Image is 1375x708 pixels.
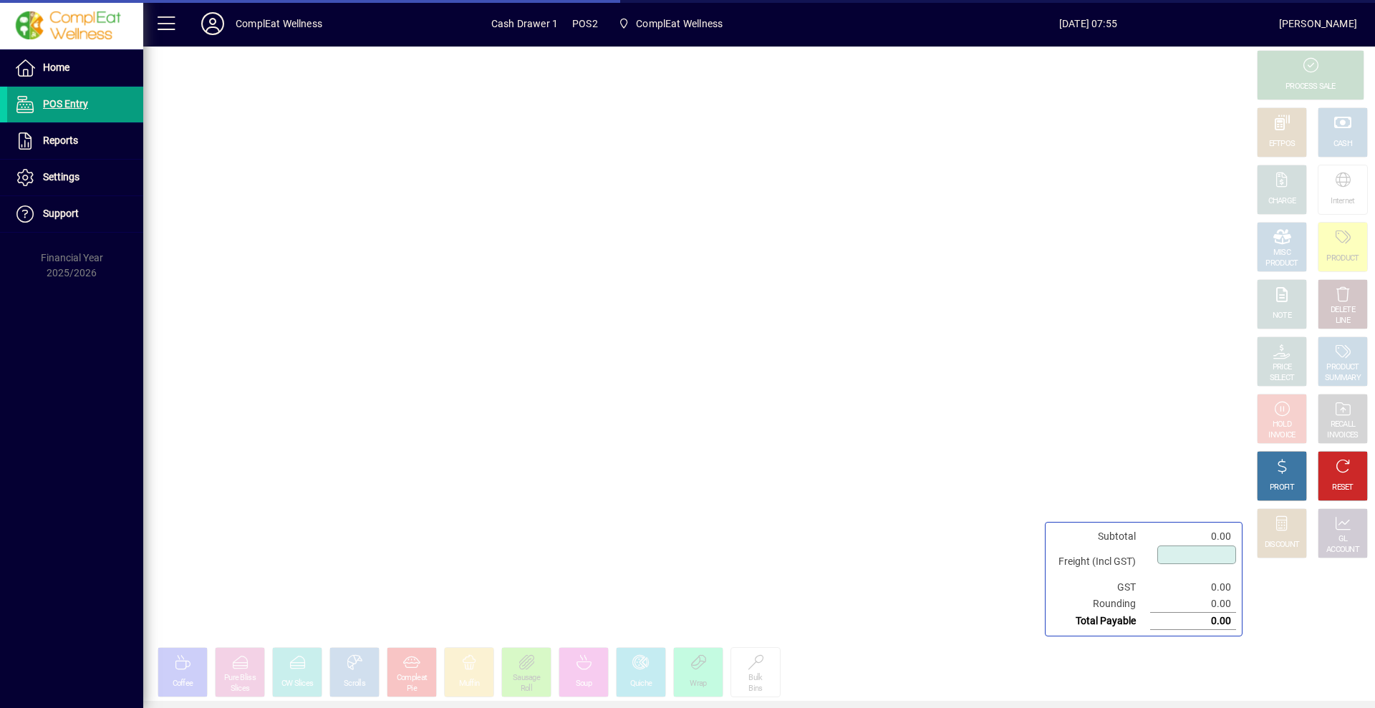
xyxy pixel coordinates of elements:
a: Settings [7,160,143,195]
span: POS2 [572,12,598,35]
div: Bins [748,684,762,694]
div: ComplEat Wellness [236,12,322,35]
span: POS Entry [43,98,88,110]
span: [DATE] 07:55 [897,12,1279,35]
a: Support [7,196,143,232]
div: SUMMARY [1325,373,1361,384]
a: Home [7,50,143,86]
div: Pure Bliss [224,673,256,684]
div: HOLD [1273,420,1291,430]
div: Bulk [748,673,762,684]
div: RESET [1332,482,1354,493]
td: 0.00 [1150,596,1236,613]
td: GST [1051,579,1150,596]
div: PRICE [1273,362,1292,373]
div: Sausage [513,673,540,684]
div: Internet [1331,196,1354,207]
div: EFTPOS [1269,139,1296,150]
div: PROFIT [1270,482,1294,493]
div: Slices [231,684,250,694]
td: Total Payable [1051,613,1150,630]
a: Reports [7,123,143,159]
div: Coffee [173,679,193,689]
div: CW Slices [281,679,314,689]
div: PRODUCT [1326,253,1359,264]
div: PRODUCT [1326,362,1359,373]
td: Freight (Incl GST) [1051,545,1150,579]
div: PROCESS SALE [1285,82,1336,92]
td: 0.00 [1150,528,1236,545]
span: Settings [43,171,79,183]
td: Rounding [1051,596,1150,613]
span: Reports [43,135,78,146]
span: ComplEat Wellness [612,11,728,37]
div: Quiche [630,679,652,689]
div: INVOICE [1268,430,1295,441]
div: [PERSON_NAME] [1279,12,1357,35]
span: Home [43,62,69,73]
div: Compleat [397,673,427,684]
div: CASH [1333,139,1352,150]
div: Muffin [459,679,480,689]
span: Cash Drawer 1 [491,12,558,35]
div: RECALL [1331,420,1356,430]
div: DELETE [1331,305,1355,316]
td: 0.00 [1150,579,1236,596]
div: PRODUCT [1265,258,1298,269]
div: NOTE [1273,311,1291,321]
div: Wrap [690,679,706,689]
td: 0.00 [1150,613,1236,630]
div: Roll [521,684,532,694]
div: ACCOUNT [1326,545,1359,556]
div: Soup [576,679,592,689]
div: DISCOUNT [1265,540,1299,551]
div: INVOICES [1327,430,1358,441]
div: CHARGE [1268,196,1296,207]
div: MISC [1273,248,1290,258]
td: Subtotal [1051,528,1150,545]
div: Scrolls [344,679,365,689]
div: GL [1338,534,1348,545]
span: Support [43,208,79,219]
button: Profile [190,11,236,37]
div: SELECT [1270,373,1295,384]
div: LINE [1336,316,1350,326]
span: ComplEat Wellness [636,12,723,35]
div: Pie [407,684,417,694]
